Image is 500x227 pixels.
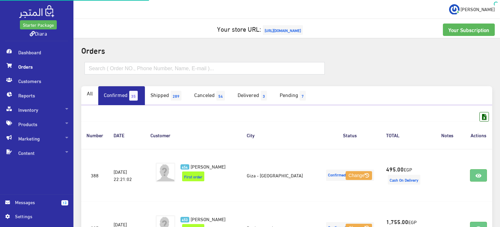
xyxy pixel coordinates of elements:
span: 54 [216,91,225,101]
span: 35 [129,91,138,101]
span: [PERSON_NAME] [191,214,226,223]
span: Inventory [5,103,68,117]
a: Shipped289 [145,86,189,105]
a: 453 [PERSON_NAME] [180,215,231,222]
span: 3 [261,91,267,101]
a: Canceled54 [189,86,232,105]
th: TOTAL [381,122,430,149]
td: [DATE] 22:21:02 [108,149,145,202]
strong: 495.00 [386,165,404,173]
span: [URL][DOMAIN_NAME] [263,25,303,35]
a: Diara [30,28,47,38]
td: Giza - [GEOGRAPHIC_DATA] [242,149,319,202]
span: Customers [5,74,68,88]
td: EGP [381,149,430,202]
span: Orders [5,59,68,74]
span: [PERSON_NAME] [461,5,495,13]
span: 7 [300,91,306,101]
a: All [81,86,98,100]
a: Starter Package [20,20,57,29]
span: [PERSON_NAME] [191,162,226,171]
th: DATE [108,122,145,149]
span: Reports [5,88,68,103]
a: 13 Messages [5,199,68,213]
span: 13 [61,200,68,205]
a: Your Subscription [443,24,495,36]
span: Dashboard [5,45,68,59]
input: Search ( Order NO., Phone Number, Name, E-mail )... [85,62,325,74]
img: . [19,5,54,18]
th: Actions [465,122,492,149]
a: ... [PERSON_NAME] [449,4,495,14]
button: Change [346,171,372,180]
th: Customer [145,122,242,149]
th: Notes [430,122,465,149]
h2: Orders [81,46,492,54]
a: 454 [PERSON_NAME] [180,163,231,170]
td: 388 [81,149,108,202]
img: ... [449,4,460,15]
a: Pending7 [274,86,313,105]
span: Products [5,117,68,131]
img: avatar.png [156,163,175,182]
strong: 1,755.00 [386,217,408,226]
span: Marketing [5,131,68,146]
span: 289 [171,91,181,101]
a: Your store URL:[URL][DOMAIN_NAME] [217,23,305,35]
a: Confirmed35 [98,86,145,105]
span: Cash On Delivery [388,175,420,185]
span: Confirmed [326,170,374,181]
span: Content [5,146,68,160]
th: Number [81,122,108,149]
th: City [242,122,319,149]
a: Settings [5,213,68,223]
span: 454 [180,164,189,170]
a: Delivered3 [232,86,274,105]
th: Status [319,122,381,149]
span: First order [182,171,204,181]
span: Messages [15,199,56,206]
span: 453 [180,217,189,222]
span: Settings [15,213,63,220]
